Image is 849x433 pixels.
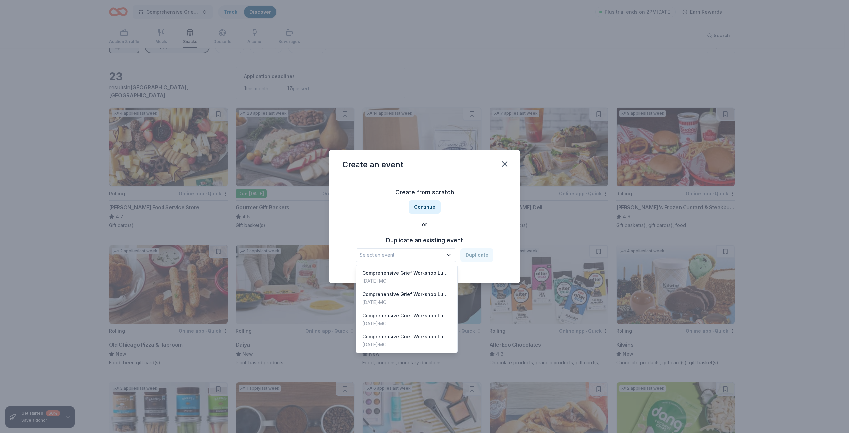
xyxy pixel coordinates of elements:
[362,312,451,320] div: Comprehensive Grief Workshop Lunch
[362,277,451,285] div: [DATE] · MO
[360,251,443,259] span: Select an event
[362,298,451,306] div: [DATE] · MO
[362,269,451,277] div: Comprehensive Grief Workshop Lunch
[362,320,451,327] div: [DATE] · MO
[362,290,451,298] div: Comprehensive Grief Workshop Lunch
[362,341,451,349] div: [DATE] · MO
[356,265,458,353] div: Select an event
[356,248,456,262] button: Select an event
[362,333,451,341] div: Comprehensive Grief Workshop Lunch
